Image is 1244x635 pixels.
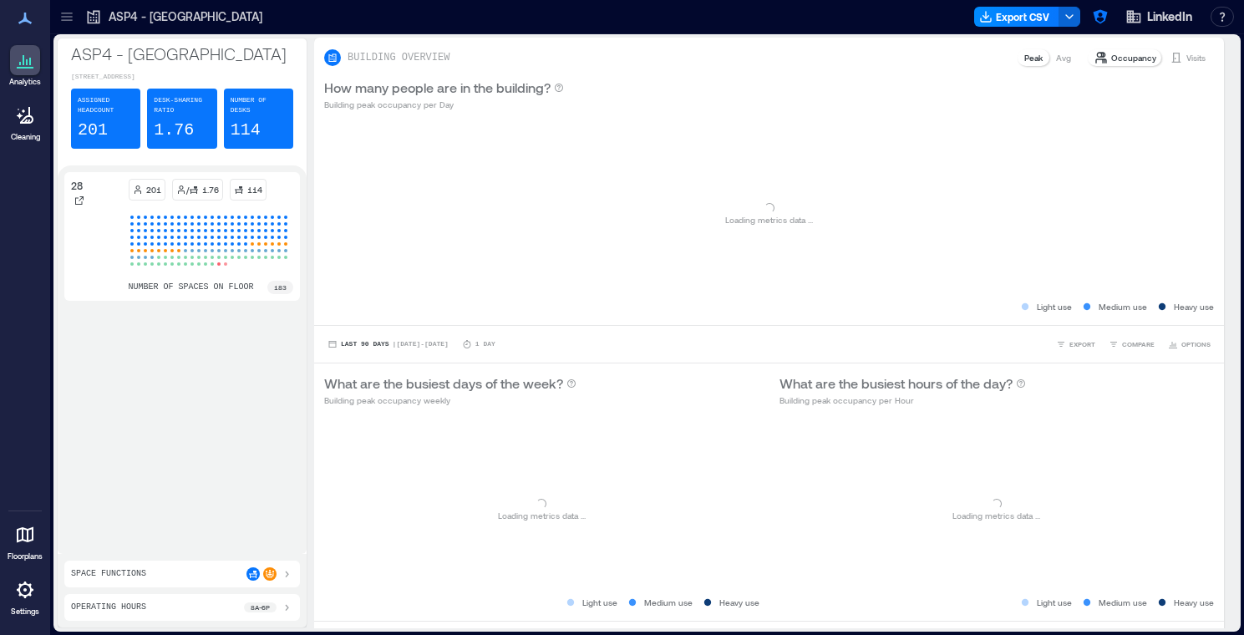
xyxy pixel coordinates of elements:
p: Light use [1037,300,1072,313]
p: Number of Desks [231,95,287,115]
p: Space Functions [71,567,146,581]
p: Settings [11,607,39,617]
p: Medium use [1099,596,1147,609]
p: [STREET_ADDRESS] [71,72,293,82]
span: OPTIONS [1181,339,1211,349]
p: Analytics [9,77,41,87]
p: 1.76 [154,119,194,142]
p: Heavy use [1174,596,1214,609]
p: Operating Hours [71,601,146,614]
button: COMPARE [1105,336,1158,353]
p: What are the busiest hours of the day? [779,373,1013,394]
span: COMPARE [1122,339,1155,349]
button: Export CSV [974,7,1059,27]
button: EXPORT [1053,336,1099,353]
p: BUILDING OVERVIEW [348,51,449,64]
p: 201 [146,183,161,196]
p: Assigned Headcount [78,95,134,115]
p: ASP4 - [GEOGRAPHIC_DATA] [71,42,293,65]
p: Building peak occupancy per Hour [779,394,1026,407]
p: 201 [78,119,108,142]
p: Loading metrics data ... [952,509,1040,522]
p: Visits [1186,51,1206,64]
p: ASP4 - [GEOGRAPHIC_DATA] [109,8,262,25]
p: 1 Day [475,339,495,349]
p: Cleaning [11,132,40,142]
p: Light use [582,596,617,609]
p: What are the busiest days of the week? [324,373,563,394]
p: Medium use [644,596,693,609]
p: Floorplans [8,551,43,561]
a: Floorplans [3,515,48,566]
p: Building peak occupancy weekly [324,394,576,407]
p: 183 [274,282,287,292]
p: 114 [231,119,261,142]
p: Building peak occupancy per Day [324,98,564,111]
a: Cleaning [4,95,46,147]
button: OPTIONS [1165,336,1214,353]
button: LinkedIn [1120,3,1197,30]
p: Peak [1024,51,1043,64]
p: / [186,183,189,196]
a: Settings [5,570,45,622]
p: How many people are in the building? [324,78,551,98]
p: Occupancy [1111,51,1156,64]
span: EXPORT [1069,339,1095,349]
p: Loading metrics data ... [725,213,813,226]
p: Light use [1037,596,1072,609]
p: Avg [1056,51,1071,64]
a: Analytics [4,40,46,92]
span: LinkedIn [1147,8,1192,25]
p: Loading metrics data ... [498,509,586,522]
p: 8a - 6p [251,602,270,612]
p: 28 [71,179,83,192]
p: Heavy use [719,596,759,609]
p: Medium use [1099,300,1147,313]
p: Heavy use [1174,300,1214,313]
button: Last 90 Days |[DATE]-[DATE] [324,336,452,353]
p: Desk-sharing ratio [154,95,210,115]
p: 114 [247,183,262,196]
p: 1.76 [202,183,219,196]
p: number of spaces on floor [129,281,254,294]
